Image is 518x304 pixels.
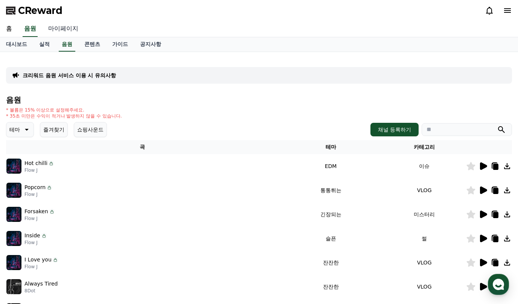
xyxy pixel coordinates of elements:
[6,231,21,246] img: music
[40,122,68,137] button: 즐겨찾기
[134,37,167,52] a: 공지사항
[24,240,47,246] p: Flow J
[50,239,97,258] a: 대화
[9,124,20,135] p: 테마
[74,122,107,137] button: 쇼핑사운드
[24,183,46,191] p: Popcorn
[6,279,21,294] img: music
[6,140,279,154] th: 곡
[78,37,106,52] a: 콘텐츠
[382,178,466,202] td: VLOG
[69,251,78,257] span: 대화
[24,191,52,197] p: Flow J
[24,159,47,167] p: Hot chilli
[382,202,466,226] td: 미스터리
[6,159,21,174] img: music
[23,72,116,79] a: 크리워드 음원 서비스 이용 시 유의사항
[42,21,84,37] a: 마이페이지
[382,251,466,275] td: VLOG
[97,239,145,258] a: 설정
[24,280,58,288] p: Always Tired
[24,256,52,264] p: I Love you
[24,215,55,222] p: Flow J
[2,239,50,258] a: 홈
[33,37,56,52] a: 실적
[279,202,382,226] td: 긴장되는
[59,37,75,52] a: 음원
[6,183,21,198] img: music
[24,232,40,240] p: Inside
[106,37,134,52] a: 가이드
[116,250,125,256] span: 설정
[279,226,382,251] td: 슬픈
[279,140,382,154] th: 테마
[24,264,58,270] p: Flow J
[24,288,58,294] p: 8Dot
[382,275,466,299] td: VLOG
[370,123,419,136] button: 채널 등록하기
[279,154,382,178] td: EDM
[18,5,62,17] span: CReward
[24,167,54,173] p: Flow J
[279,251,382,275] td: 잔잔한
[6,113,122,119] p: * 35초 미만은 수익이 적거나 발생하지 않을 수 있습니다.
[23,21,38,37] a: 음원
[279,178,382,202] td: 통통튀는
[279,275,382,299] td: 잔잔한
[6,107,122,113] p: * 볼륨은 15% 이상으로 설정해주세요.
[6,122,34,137] button: 테마
[6,255,21,270] img: music
[6,207,21,222] img: music
[6,5,62,17] a: CReward
[24,208,48,215] p: Forsaken
[382,154,466,178] td: 이슈
[6,96,512,104] h4: 음원
[382,226,466,251] td: 썰
[382,140,466,154] th: 카테고리
[24,250,28,256] span: 홈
